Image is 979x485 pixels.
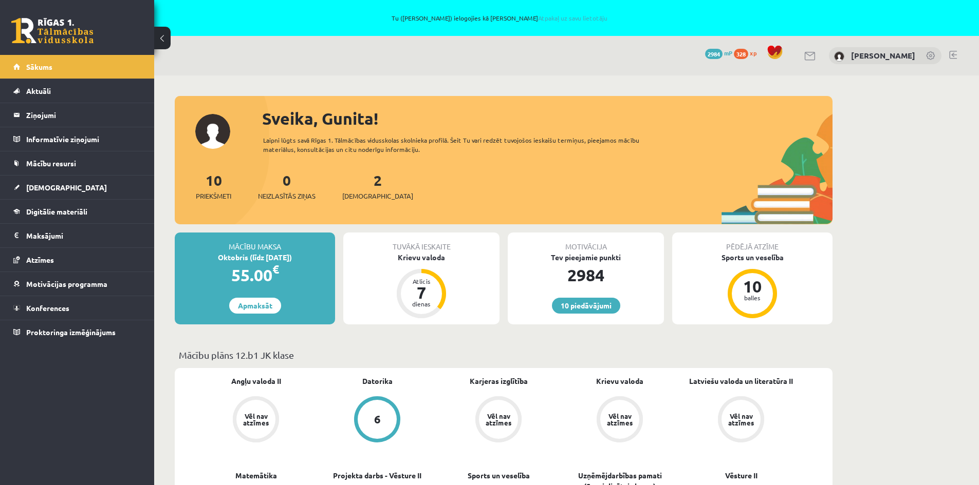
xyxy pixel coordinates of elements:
div: balles [737,295,768,301]
a: Angļu valoda II [231,376,281,386]
a: Vēl nav atzīmes [438,396,559,444]
span: Atzīmes [26,255,54,264]
a: Sākums [13,55,141,79]
a: 2[DEMOGRAPHIC_DATA] [342,171,413,201]
div: Krievu valoda [343,252,500,263]
a: Ziņojumi [13,103,141,127]
a: Krievu valoda [596,376,643,386]
a: Vēsture II [725,470,758,481]
a: Datorika [362,376,393,386]
span: Mācību resursi [26,159,76,168]
a: Sports un veselība 10 balles [672,252,833,320]
a: Atpakaļ uz savu lietotāju [538,14,607,22]
a: Digitālie materiāli [13,200,141,223]
a: 2984 mP [705,49,732,57]
div: dienas [406,301,437,307]
a: Maksājumi [13,224,141,247]
legend: Informatīvie ziņojumi [26,127,141,151]
a: 0Neizlasītās ziņas [258,171,316,201]
div: Tuvākā ieskaite [343,232,500,252]
div: Laipni lūgts savā Rīgas 1. Tālmācības vidusskolas skolnieka profilā. Šeit Tu vari redzēt tuvojošo... [263,135,658,154]
div: Sveika, Gunita! [262,106,833,131]
span: Priekšmeti [196,191,231,201]
a: Proktoringa izmēģinājums [13,320,141,344]
div: Vēl nav atzīmes [727,413,755,426]
div: Vēl nav atzīmes [242,413,270,426]
a: Matemātika [235,470,277,481]
a: Vēl nav atzīmes [680,396,802,444]
a: [DEMOGRAPHIC_DATA] [13,176,141,199]
div: 55.00 [175,263,335,287]
span: [DEMOGRAPHIC_DATA] [26,183,107,192]
div: Atlicis [406,278,437,284]
a: Projekta darbs - Vēsture II [333,470,421,481]
a: Sports un veselība [468,470,530,481]
span: Proktoringa izmēģinājums [26,327,116,337]
a: Apmaksāt [229,298,281,314]
div: 2984 [508,263,664,287]
legend: Maksājumi [26,224,141,247]
div: 10 [737,278,768,295]
a: Mācību resursi [13,151,141,175]
a: 6 [317,396,438,444]
div: 7 [406,284,437,301]
div: Vēl nav atzīmes [484,413,513,426]
div: Sports un veselība [672,252,833,263]
a: Karjeras izglītība [470,376,528,386]
div: Motivācija [508,232,664,252]
div: Mācību maksa [175,232,335,252]
a: Aktuāli [13,79,141,103]
div: Oktobris (līdz [DATE]) [175,252,335,263]
span: 2984 [705,49,723,59]
div: 6 [374,414,381,425]
span: xp [750,49,756,57]
span: Sākums [26,62,52,71]
a: 10 piedāvājumi [552,298,620,314]
div: Vēl nav atzīmes [605,413,634,426]
a: Vēl nav atzīmes [195,396,317,444]
span: Motivācijas programma [26,279,107,288]
span: Aktuāli [26,86,51,95]
a: Rīgas 1. Tālmācības vidusskola [11,18,94,44]
div: Pēdējā atzīme [672,232,833,252]
span: mP [724,49,732,57]
span: Konferences [26,303,69,313]
legend: Ziņojumi [26,103,141,127]
a: Vēl nav atzīmes [559,396,680,444]
a: Konferences [13,296,141,320]
a: Krievu valoda Atlicis 7 dienas [343,252,500,320]
img: Gunita Juškeviča [834,51,844,62]
span: Digitālie materiāli [26,207,87,216]
a: Motivācijas programma [13,272,141,296]
span: € [272,262,279,277]
a: Atzīmes [13,248,141,271]
span: [DEMOGRAPHIC_DATA] [342,191,413,201]
p: Mācību plāns 12.b1 JK klase [179,348,828,362]
span: Tu ([PERSON_NAME]) ielogojies kā [PERSON_NAME] [118,15,881,21]
a: 328 xp [734,49,762,57]
a: Informatīvie ziņojumi [13,127,141,151]
a: Latviešu valoda un literatūra II [689,376,793,386]
a: [PERSON_NAME] [851,50,915,61]
span: Neizlasītās ziņas [258,191,316,201]
a: 10Priekšmeti [196,171,231,201]
span: 328 [734,49,748,59]
div: Tev pieejamie punkti [508,252,664,263]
